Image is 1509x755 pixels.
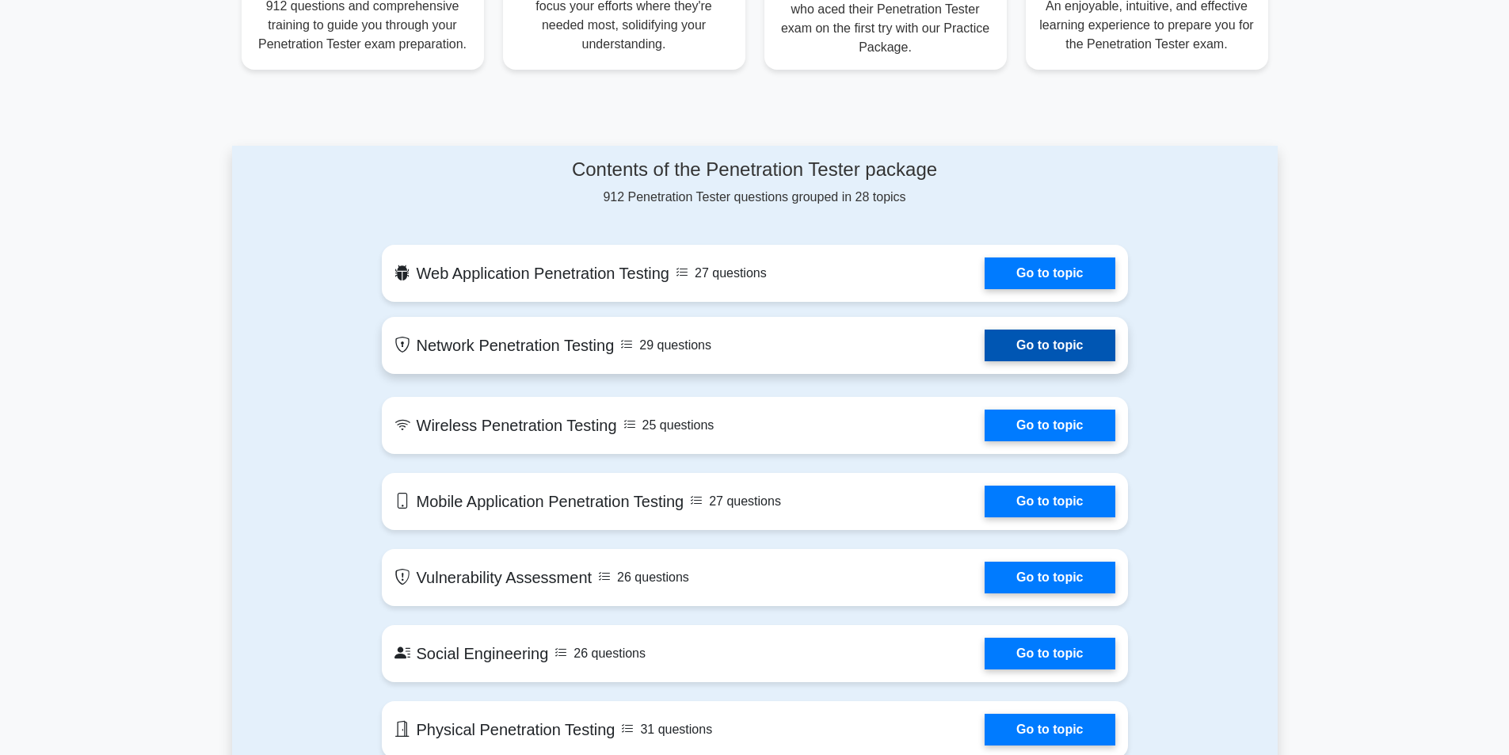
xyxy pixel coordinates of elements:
a: Go to topic [985,486,1115,517]
h4: Contents of the Penetration Tester package [382,158,1128,181]
a: Go to topic [985,562,1115,593]
div: 912 Penetration Tester questions grouped in 28 topics [382,158,1128,207]
a: Go to topic [985,330,1115,361]
a: Go to topic [985,714,1115,745]
a: Go to topic [985,257,1115,289]
a: Go to topic [985,410,1115,441]
a: Go to topic [985,638,1115,669]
